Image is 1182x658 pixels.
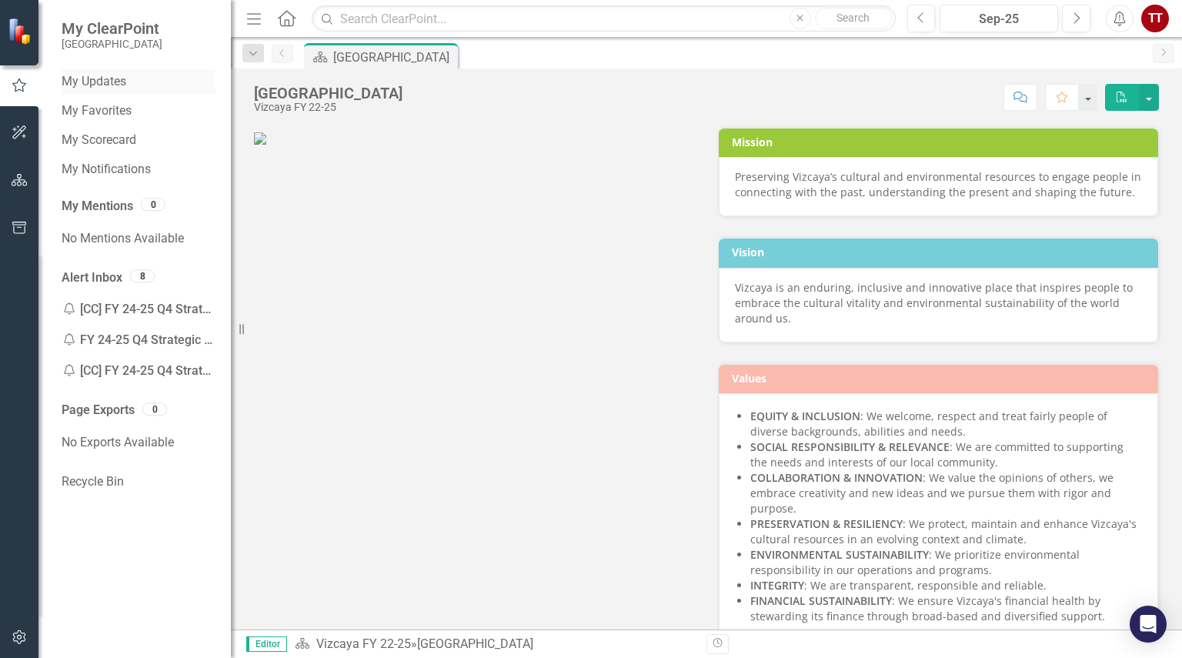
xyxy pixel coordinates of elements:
[940,5,1058,32] button: Sep-25
[417,636,533,651] div: [GEOGRAPHIC_DATA]
[312,5,895,32] input: Search ClearPoint...
[62,198,133,215] a: My Mentions
[62,473,215,491] a: Recycle Bin
[750,578,804,593] strong: INTEGRITY
[732,372,1150,384] h3: Values
[62,38,162,50] small: [GEOGRAPHIC_DATA]
[8,18,35,45] img: ClearPoint Strategy
[62,356,215,386] div: [CC] FY 24-25 Q4 Strategic Plan - Enter your data Reminder
[333,48,454,67] div: [GEOGRAPHIC_DATA]
[735,280,1142,326] div: Vizcaya is an enduring, inclusive and innovative place that inspires people to embrace the cultur...
[750,470,923,485] strong: COLLABORATION & INNOVATION
[316,636,411,651] a: Vizcaya FY 22-25
[750,439,950,454] strong: SOCIAL RESPONSIBILITY & RELEVANCE
[815,8,892,29] button: Search
[254,85,402,102] div: [GEOGRAPHIC_DATA]
[246,636,287,652] span: Editor
[62,102,215,120] a: My Favorites
[254,132,266,145] img: VIZ_LOGO_2955_RGB.jpg
[750,547,929,562] strong: ENVIRONMENTAL SUSTAINABILITY
[62,132,215,149] a: My Scorecard
[62,269,122,287] a: Alert Inbox
[750,578,1142,593] li: : We are transparent, responsible and reliable.
[295,636,695,653] div: »
[750,409,1142,439] li: : We welcome, respect and treat fairly people of diverse backgrounds, abilities and needs.
[62,294,215,325] div: [CC] FY 24-25 Q4 Strategic Plan - Enter your data Reminder
[62,402,135,419] a: Page Exports
[254,102,402,113] div: Vizcaya FY 22-25
[750,593,892,608] strong: FINANCIAL SUSTAINABILITY
[945,10,1053,28] div: Sep-25
[750,516,1142,547] li: : We protect, maintain and enhance Vizcaya's cultural resources in an evolving context and climate.
[750,593,1142,624] li: : We ensure Vizcaya's financial health by stewarding its finance through broad-based and diversif...
[735,169,1142,200] div: Preserving Vizcaya’s cultural and environmental resources to engage people in connecting with the...
[732,136,1150,148] h3: Mission
[750,470,1142,516] li: : We value the opinions of others, we embrace creativity and new ideas and we pursue them with ri...
[1141,5,1169,32] button: TT
[750,439,1142,470] li: : We are committed to supporting the needs and interests of our local community.
[836,12,870,24] span: Search
[62,325,215,356] div: FY 24-25 Q4 Strategic Plan - Enter your data Remin...
[750,409,860,423] strong: EQUITY & INCLUSION
[732,246,1150,258] h3: Vision
[62,223,215,254] div: No Mentions Available
[1130,606,1167,643] div: Open Intercom Messenger
[130,269,155,282] div: 8
[62,73,215,91] a: My Updates
[62,427,215,458] div: No Exports Available
[62,19,162,38] span: My ClearPoint
[142,402,167,416] div: 0
[750,516,903,531] strong: PRESERVATION & RESILIENCY
[141,198,165,211] div: 0
[750,547,1142,578] li: : We prioritize environmental responsibility in our operations and programs.
[62,161,215,179] a: My Notifications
